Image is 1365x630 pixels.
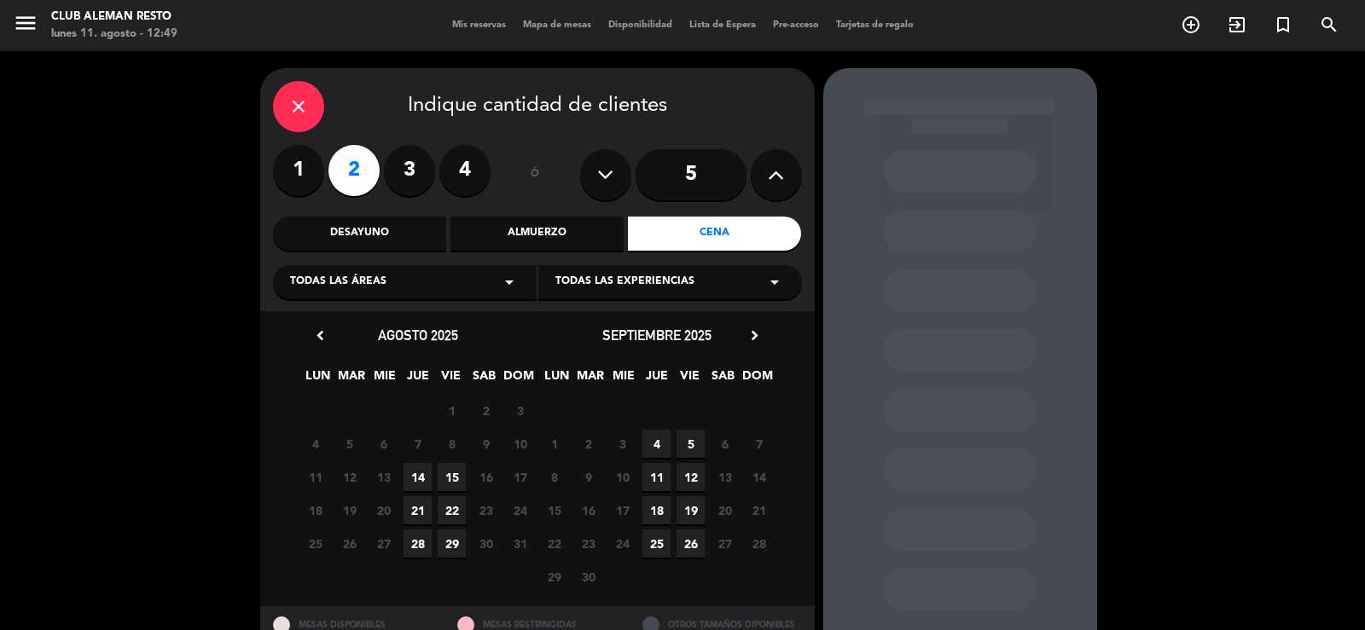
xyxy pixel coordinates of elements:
label: 1 [273,145,324,196]
span: 1 [540,430,568,458]
span: 2 [574,430,602,458]
span: 8 [540,463,568,491]
span: 14 [404,463,432,491]
span: 27 [711,529,739,558]
span: 27 [369,529,398,558]
span: 24 [506,496,534,524]
span: LUN [543,366,571,394]
span: 22 [540,529,568,558]
span: 10 [608,463,636,491]
span: MIE [370,366,398,394]
span: 12 [677,463,705,491]
span: SAB [470,366,498,394]
span: 29 [540,563,568,591]
span: 17 [506,463,534,491]
span: Mis reservas [444,20,514,30]
span: 24 [608,529,636,558]
span: 4 [301,430,329,458]
span: 8 [438,430,466,458]
span: DOM [503,366,531,394]
span: 26 [677,529,705,558]
span: 10 [506,430,534,458]
label: 3 [384,145,435,196]
span: 25 [301,529,329,558]
span: 15 [540,496,568,524]
span: JUE [642,366,671,394]
span: 3 [608,430,636,458]
div: Almuerzo [450,217,624,251]
div: lunes 11. agosto - 12:49 [51,26,177,43]
span: Todas las áreas [290,274,386,291]
span: Lista de Espera [681,20,764,30]
span: MAR [337,366,365,394]
span: 30 [574,563,602,591]
div: Club aleman resto [51,9,177,26]
span: SAB [709,366,737,394]
span: 11 [301,463,329,491]
span: Disponibilidad [600,20,681,30]
i: add_circle_outline [1181,14,1201,35]
span: 2 [472,396,500,425]
span: 13 [369,463,398,491]
span: 28 [404,529,432,558]
div: ó [508,145,563,205]
span: VIE [676,366,704,394]
span: 12 [335,463,363,491]
span: 4 [642,430,671,458]
span: 16 [472,463,500,491]
span: 7 [745,430,773,458]
span: MAR [576,366,604,394]
span: 20 [369,496,398,524]
i: exit_to_app [1227,14,1247,35]
i: turned_in_not [1273,14,1293,35]
span: 25 [642,529,671,558]
span: 22 [438,496,466,524]
span: 13 [711,463,739,491]
span: 11 [642,463,671,491]
span: 5 [677,430,705,458]
i: arrow_drop_down [499,272,520,292]
i: chevron_right [746,327,764,344]
i: menu [13,10,38,36]
span: 16 [574,496,602,524]
span: 6 [711,430,739,458]
span: 1 [438,396,466,425]
span: 21 [404,496,432,524]
div: Desayuno [273,217,446,251]
div: Indique cantidad de clientes [273,81,802,132]
span: septiembre 2025 [602,327,712,344]
span: 20 [711,496,739,524]
span: 18 [642,496,671,524]
span: 23 [574,529,602,558]
span: Tarjetas de regalo [828,20,922,30]
i: close [288,96,309,117]
span: agosto 2025 [378,327,458,344]
span: 31 [506,529,534,558]
i: search [1319,14,1339,35]
label: 4 [439,145,491,196]
span: 3 [506,396,534,425]
button: menu [13,10,38,42]
span: 7 [404,430,432,458]
span: 23 [472,496,500,524]
span: 6 [369,430,398,458]
span: 17 [608,496,636,524]
label: 2 [328,145,380,196]
span: MIE [609,366,637,394]
span: 15 [438,463,466,491]
span: 29 [438,529,466,558]
span: 30 [472,529,500,558]
span: 21 [745,496,773,524]
span: 5 [335,430,363,458]
span: Pre-acceso [764,20,828,30]
span: 9 [472,430,500,458]
div: Cena [628,217,801,251]
span: LUN [304,366,332,394]
span: DOM [742,366,770,394]
span: VIE [437,366,465,394]
span: 9 [574,463,602,491]
span: 28 [745,529,773,558]
span: 19 [335,496,363,524]
i: arrow_drop_down [764,272,785,292]
span: 26 [335,529,363,558]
